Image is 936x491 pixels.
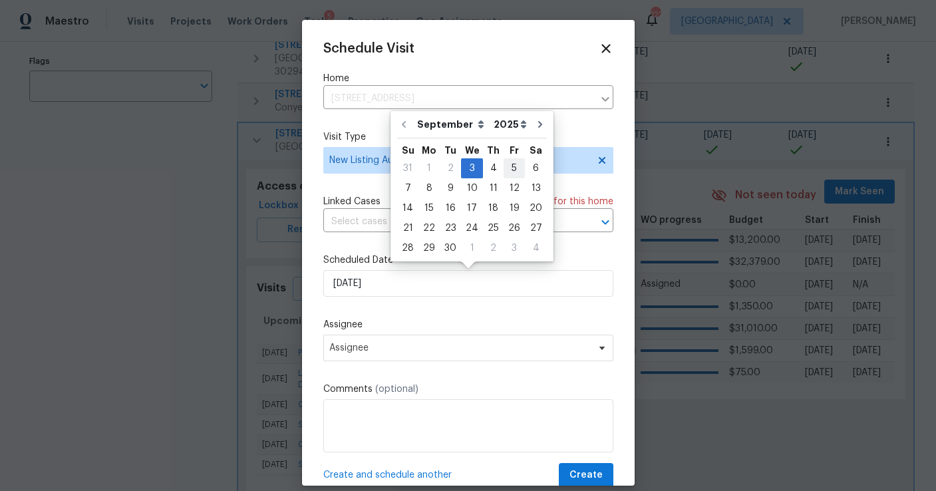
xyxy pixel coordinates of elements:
[461,178,483,198] div: Wed Sep 10 2025
[504,219,525,238] div: 26
[418,238,440,258] div: Mon Sep 29 2025
[461,159,483,178] div: 3
[323,42,414,55] span: Schedule Visit
[569,467,603,484] span: Create
[440,239,461,257] div: 30
[397,239,418,257] div: 28
[444,146,456,155] abbr: Tuesday
[323,88,593,109] input: Enter in an address
[599,41,613,56] span: Close
[525,239,547,257] div: 4
[422,146,436,155] abbr: Monday
[440,218,461,238] div: Tue Sep 23 2025
[418,179,440,198] div: 8
[397,198,418,218] div: Sun Sep 14 2025
[418,178,440,198] div: Mon Sep 08 2025
[525,199,547,218] div: 20
[483,218,504,238] div: Thu Sep 25 2025
[397,179,418,198] div: 7
[461,239,483,257] div: 1
[596,213,615,232] button: Open
[323,253,613,267] label: Scheduled Date
[461,158,483,178] div: Wed Sep 03 2025
[418,239,440,257] div: 29
[394,111,414,138] button: Go to previous month
[483,239,504,257] div: 2
[397,159,418,178] div: 31
[418,198,440,218] div: Mon Sep 15 2025
[418,159,440,178] div: 1
[440,158,461,178] div: Tue Sep 02 2025
[483,179,504,198] div: 11
[525,238,547,258] div: Sat Oct 04 2025
[483,199,504,218] div: 18
[504,239,525,257] div: 3
[397,178,418,198] div: Sun Sep 07 2025
[504,179,525,198] div: 12
[329,343,590,353] span: Assignee
[525,158,547,178] div: Sat Sep 06 2025
[504,198,525,218] div: Fri Sep 19 2025
[483,158,504,178] div: Thu Sep 04 2025
[504,238,525,258] div: Fri Oct 03 2025
[375,385,418,394] span: (optional)
[461,218,483,238] div: Wed Sep 24 2025
[465,146,480,155] abbr: Wednesday
[397,238,418,258] div: Sun Sep 28 2025
[525,218,547,238] div: Sat Sep 27 2025
[440,198,461,218] div: Tue Sep 16 2025
[323,383,613,396] label: Comments
[323,72,613,85] label: Home
[490,114,530,134] select: Year
[525,198,547,218] div: Sat Sep 20 2025
[510,146,519,155] abbr: Friday
[418,199,440,218] div: 15
[323,270,613,297] input: M/D/YYYY
[525,178,547,198] div: Sat Sep 13 2025
[323,212,576,232] input: Select cases
[504,159,525,178] div: 5
[483,178,504,198] div: Thu Sep 11 2025
[504,199,525,218] div: 19
[530,111,550,138] button: Go to next month
[440,179,461,198] div: 9
[323,468,452,482] span: Create and schedule another
[483,159,504,178] div: 4
[418,218,440,238] div: Mon Sep 22 2025
[397,158,418,178] div: Sun Aug 31 2025
[487,146,500,155] abbr: Thursday
[329,154,588,167] span: New Listing Audit
[440,159,461,178] div: 2
[461,199,483,218] div: 17
[440,219,461,238] div: 23
[461,179,483,198] div: 10
[461,238,483,258] div: Wed Oct 01 2025
[504,218,525,238] div: Fri Sep 26 2025
[440,238,461,258] div: Tue Sep 30 2025
[559,463,613,488] button: Create
[440,199,461,218] div: 16
[323,318,613,331] label: Assignee
[504,178,525,198] div: Fri Sep 12 2025
[323,195,381,208] span: Linked Cases
[530,146,542,155] abbr: Saturday
[397,199,418,218] div: 14
[461,198,483,218] div: Wed Sep 17 2025
[418,158,440,178] div: Mon Sep 01 2025
[525,219,547,238] div: 27
[525,179,547,198] div: 13
[504,158,525,178] div: Fri Sep 05 2025
[402,146,414,155] abbr: Sunday
[440,178,461,198] div: Tue Sep 09 2025
[397,219,418,238] div: 21
[483,238,504,258] div: Thu Oct 02 2025
[483,198,504,218] div: Thu Sep 18 2025
[414,114,490,134] select: Month
[418,219,440,238] div: 22
[483,219,504,238] div: 25
[525,159,547,178] div: 6
[323,130,613,144] label: Visit Type
[461,219,483,238] div: 24
[397,218,418,238] div: Sun Sep 21 2025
